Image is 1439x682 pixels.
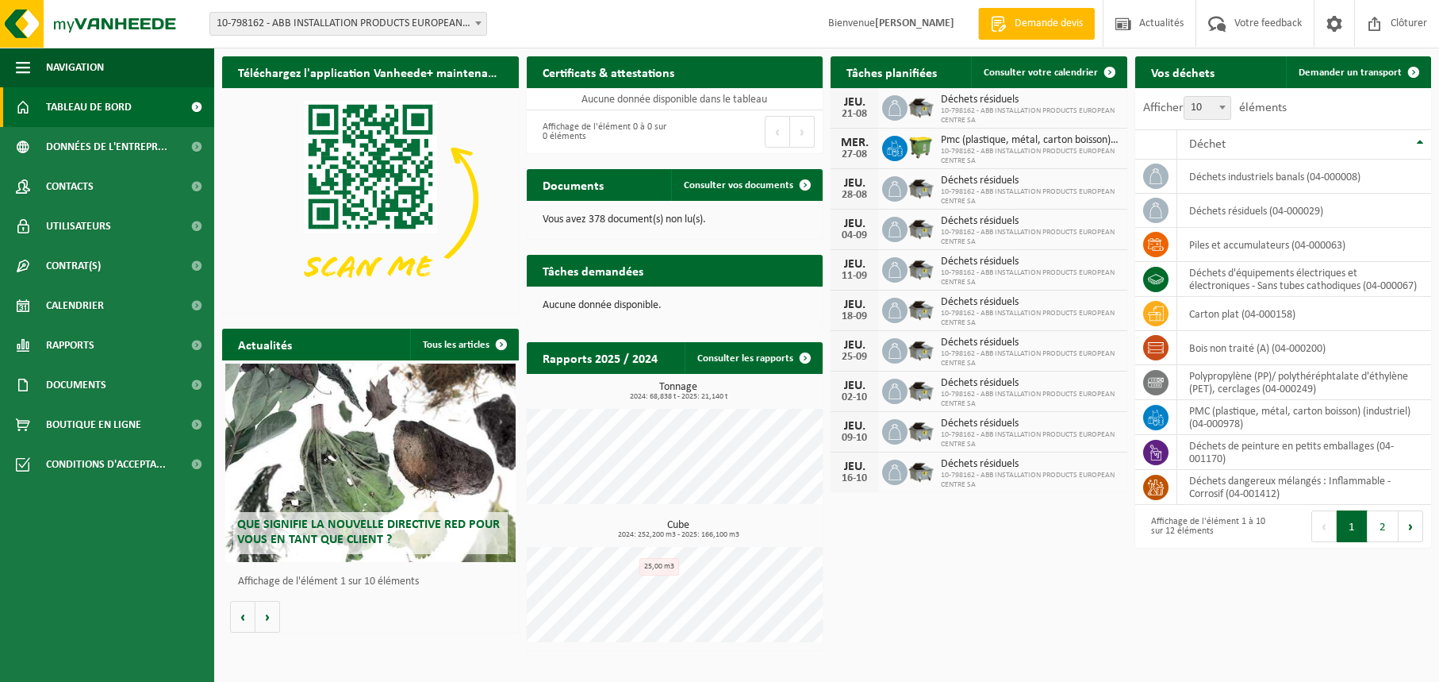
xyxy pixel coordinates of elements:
div: JEU. [838,177,870,190]
span: Consulter votre calendrier [984,67,1098,78]
td: PMC (plastique, métal, carton boisson) (industriel) (04-000978) [1177,400,1432,435]
span: 10 [1184,97,1230,119]
td: déchets dangereux mélangés : Inflammable - Corrosif (04-001412) [1177,470,1432,505]
h2: Documents [527,169,620,200]
div: JEU. [838,420,870,433]
span: Contrat(s) [46,246,101,286]
img: WB-5000-GAL-GY-01 [908,417,934,444]
div: 11-09 [838,271,870,282]
div: 18-09 [838,311,870,322]
div: JEU. [838,380,870,392]
button: Next [790,116,815,148]
span: Données de l'entrepr... [46,127,167,167]
p: Aucune donnée disponible. [543,300,808,311]
h2: Vos déchets [1135,56,1230,87]
h3: Tonnage [535,382,823,401]
a: Consulter vos documents [671,169,821,201]
span: Contacts [46,167,94,206]
td: carton plat (04-000158) [1177,297,1432,331]
div: JEU. [838,258,870,271]
span: Déchets résiduels [941,337,1119,349]
span: 10-798162 - ABB INSTALLATION PRODUCTS EUROPEAN CENTRE SA [941,147,1119,166]
h3: Cube [535,520,823,539]
div: Affichage de l'élément 1 à 10 sur 12 éléments [1143,509,1276,544]
img: WB-5000-GAL-GY-01 [908,255,934,282]
h2: Téléchargez l'application Vanheede+ maintenant! [222,56,519,87]
a: Que signifie la nouvelle directive RED pour vous en tant que client ? [225,364,516,562]
img: WB-5000-GAL-GY-01 [908,174,934,201]
span: Demander un transport [1299,67,1402,78]
a: Tous les articles [410,329,517,360]
a: Consulter les rapports [685,342,821,374]
td: bois non traité (A) (04-000200) [1177,331,1432,365]
h2: Actualités [222,329,308,360]
h2: Tâches demandées [527,255,659,286]
div: 25,00 m3 [639,558,679,576]
td: déchets industriels banals (04-000008) [1177,160,1432,194]
button: Previous [1311,511,1337,542]
strong: [PERSON_NAME] [875,17,954,29]
div: 21-08 [838,109,870,120]
img: WB-5000-GAL-GY-01 [908,214,934,241]
td: Piles et accumulateurs (04-000063) [1177,228,1432,262]
span: Tableau de bord [46,87,132,127]
div: 28-08 [838,190,870,201]
span: Que signifie la nouvelle directive RED pour vous en tant que client ? [237,518,500,546]
div: MER. [838,137,870,149]
span: 10-798162 - ABB INSTALLATION PRODUCTS EUROPEAN CENTRE SA [941,228,1119,247]
td: polypropylène (PP)/ polythéréphtalate d'éthylène (PET), cerclages (04-000249) [1177,365,1432,400]
img: WB-5000-GAL-GY-01 [908,93,934,120]
span: Déchet [1189,138,1226,151]
span: Calendrier [46,286,104,326]
span: 2024: 68,838 t - 2025: 21,140 t [535,393,823,401]
span: 2024: 252,200 m3 - 2025: 166,100 m3 [535,531,823,539]
td: déchets résiduels (04-000029) [1177,194,1432,228]
button: 2 [1368,511,1399,542]
span: Déchets résiduels [941,418,1119,430]
span: Déchets résiduels [941,215,1119,228]
span: Demande devis [1011,16,1087,32]
span: Pmc (plastique, métal, carton boisson) (industriel) [941,134,1119,147]
h2: Tâches planifiées [831,56,953,87]
span: 10-798162 - ABB INSTALLATION PRODUCTS EUROPEAN CENTRE SA [941,187,1119,206]
div: JEU. [838,339,870,352]
img: WB-5000-GAL-GY-01 [908,336,934,363]
a: Demander un transport [1286,56,1429,88]
div: JEU. [838,460,870,473]
span: Déchets résiduels [941,377,1119,390]
button: 1 [1337,511,1368,542]
td: Aucune donnée disponible dans le tableau [527,88,823,110]
div: 27-08 [838,149,870,160]
span: Déchets résiduels [941,296,1119,309]
div: Affichage de l'élément 0 à 0 sur 0 éléments [535,114,667,149]
label: Afficher éléments [1143,102,1287,114]
span: Utilisateurs [46,206,111,246]
h2: Certificats & attestations [527,56,690,87]
img: Download de VHEPlus App [222,88,519,310]
a: Consulter votre calendrier [971,56,1126,88]
span: 10-798162 - ABB INSTALLATION PRODUCTS EUROPEAN CENTRE SA - HOUDENG-GOEGNIES [209,12,487,36]
img: WB-5000-GAL-GY-01 [908,457,934,484]
h2: Rapports 2025 / 2024 [527,342,673,373]
span: Déchets résiduels [941,458,1119,471]
span: Consulter vos documents [684,180,793,191]
span: 10-798162 - ABB INSTALLATION PRODUCTS EUROPEAN CENTRE SA [941,430,1119,449]
div: 16-10 [838,473,870,484]
p: Vous avez 378 document(s) non lu(s). [543,214,808,225]
span: Rapports [46,326,94,365]
span: 10-798162 - ABB INSTALLATION PRODUCTS EUROPEAN CENTRE SA [941,471,1119,490]
span: 10-798162 - ABB INSTALLATION PRODUCTS EUROPEAN CENTRE SA [941,390,1119,409]
div: JEU. [838,96,870,109]
td: déchets d'équipements électriques et électroniques - Sans tubes cathodiques (04-000067) [1177,262,1432,297]
img: WB-5000-GAL-GY-01 [908,376,934,403]
div: JEU. [838,299,870,311]
span: Déchets résiduels [941,175,1119,187]
span: 10-798162 - ABB INSTALLATION PRODUCTS EUROPEAN CENTRE SA - HOUDENG-GOEGNIES [210,13,486,35]
span: Déchets résiduels [941,94,1119,106]
td: déchets de peinture en petits emballages (04-001170) [1177,435,1432,470]
div: 09-10 [838,433,870,444]
button: Volgende [255,601,280,633]
div: JEU. [838,218,870,230]
span: 10 [1184,96,1231,120]
span: Boutique en ligne [46,405,141,445]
